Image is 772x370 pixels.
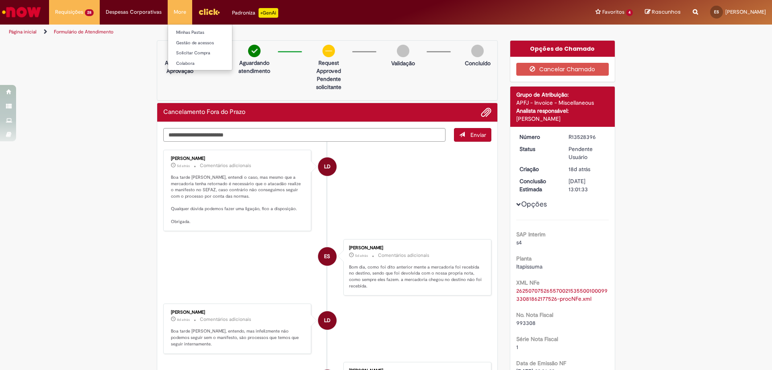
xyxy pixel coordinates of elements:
[569,177,606,193] div: [DATE] 13:01:33
[171,328,305,347] p: Boa tarde [PERSON_NAME], entendo, mas infelizmente não podemos seguir sem o manifesto, são proces...
[465,59,491,67] p: Concluído
[471,45,484,57] img: img-circle-grey.png
[54,29,113,35] a: Formulário de Atendimento
[516,287,608,302] a: Download de 26250707526557002153550010009933081862177526-procNFe.xml
[318,157,337,176] div: Larissa Davide
[569,165,590,173] time: 12/09/2025 15:53:09
[309,75,348,91] p: Pendente solicitante
[171,310,305,315] div: [PERSON_NAME]
[454,128,491,142] button: Enviar
[516,319,536,327] span: 993308
[324,157,331,176] span: LD
[714,9,719,14] span: ES
[318,311,337,330] div: Larissa Davide
[513,177,563,193] dt: Conclusão Estimada
[513,145,563,153] dt: Status
[516,99,609,107] div: APFJ - Invoice - Miscellaneous
[168,28,257,37] a: Minhas Pastas
[516,255,532,262] b: Planta
[177,163,190,168] time: 25/09/2025 15:55:10
[200,162,251,169] small: Comentários adicionais
[569,145,606,161] div: Pendente Usuário
[248,45,261,57] img: check-circle-green.png
[516,311,553,318] b: No. Nota Fiscal
[324,247,330,266] span: ES
[55,8,83,16] span: Requisições
[569,165,590,173] span: 18d atrás
[1,4,42,20] img: ServiceNow
[171,156,305,161] div: [PERSON_NAME]
[569,133,606,141] div: R13528396
[232,8,278,18] div: Padroniza
[163,109,245,116] h2: Cancelamento Fora do Prazo Histórico de tíquete
[235,59,274,75] p: Aguardando atendimento
[168,39,257,48] a: Gestão de acessos
[177,163,190,168] span: 5d atrás
[259,8,278,18] p: +GenAi
[516,335,558,343] b: Série Nota Fiscal
[602,8,624,16] span: Favoritos
[163,128,446,142] textarea: Digite sua mensagem aqui...
[397,45,409,57] img: img-circle-grey.png
[85,9,94,16] span: 28
[355,253,368,258] time: 25/09/2025 11:20:52
[510,41,615,57] div: Opções do Chamado
[652,8,681,16] span: Rascunhos
[516,279,540,286] b: XML NFe
[200,316,251,323] small: Comentários adicionais
[168,59,257,68] a: Colabora
[324,311,331,330] span: LD
[177,317,190,322] time: 22/09/2025 15:10:57
[516,360,566,367] b: Data de Emissão NF
[626,9,633,16] span: 4
[355,253,368,258] span: 5d atrás
[516,231,546,238] b: SAP Interim
[177,317,190,322] span: 8d atrás
[516,91,609,99] div: Grupo de Atribuição:
[6,25,509,39] ul: Trilhas de página
[322,45,335,57] img: circle-minus.png
[171,174,305,225] p: Boa tarde [PERSON_NAME], entendi o caso, mas mesmo que a mercadoria tenha retornado é necessário ...
[725,8,766,15] span: [PERSON_NAME]
[516,239,522,246] span: s4
[160,59,199,75] p: Aguardando Aprovação
[645,8,681,16] a: Rascunhos
[470,131,486,138] span: Enviar
[174,8,186,16] span: More
[569,165,606,173] div: 12/09/2025 15:53:09
[516,107,609,115] div: Analista responsável:
[516,115,609,123] div: [PERSON_NAME]
[168,24,232,70] ul: More
[9,29,37,35] a: Página inicial
[198,6,220,18] img: click_logo_yellow_360x200.png
[349,246,483,250] div: [PERSON_NAME]
[168,49,257,58] a: Solicitar Compra
[513,133,563,141] dt: Número
[309,59,348,75] p: request approved
[513,165,563,173] dt: Criação
[349,264,483,289] p: Bom dia, como foi dito anterior mente a mercadoria foi recebida no destino, sendo que foi devolvi...
[481,107,491,118] button: Adicionar anexos
[318,247,337,266] div: Erinaldo De Lima Silva
[516,343,518,351] span: 1
[516,263,542,270] span: Itapissuma
[378,252,429,259] small: Comentários adicionais
[516,63,609,76] button: Cancelar Chamado
[106,8,162,16] span: Despesas Corporativas
[391,59,415,67] p: Validação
